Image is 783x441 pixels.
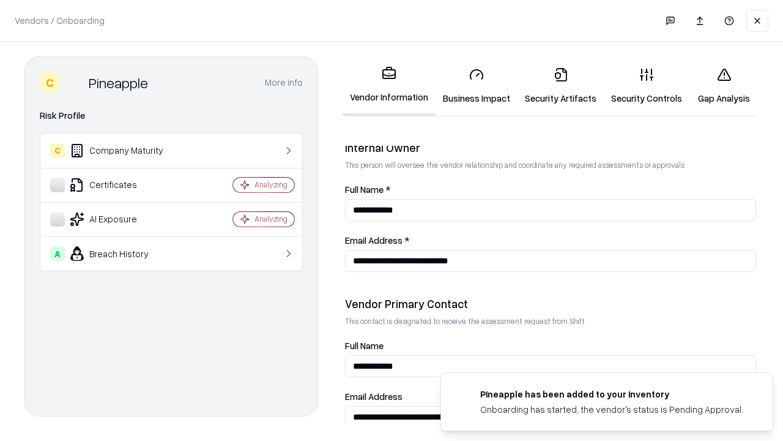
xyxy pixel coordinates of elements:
label: Full Name [345,341,756,350]
div: C [50,143,65,158]
div: C [40,73,59,92]
p: This contact is designated to receive the assessment request from Shift [345,316,756,326]
img: pineappleenergy.com [456,388,470,402]
div: Onboarding has started, the vendor's status is Pending Approval. [480,403,743,416]
label: Email Address * [345,236,756,245]
button: More info [265,72,303,94]
div: Company Maturity [50,143,196,158]
div: A [50,246,65,261]
p: Vendors / Onboarding [15,14,105,27]
div: Internal Owner [345,140,756,155]
div: Certificates [50,178,196,192]
div: Analyzing [254,214,288,224]
div: AI Exposure [50,212,196,227]
label: Email Address [345,392,756,401]
a: Gap Analysis [689,58,759,115]
label: Full Name * [345,185,756,194]
a: Vendor Information [343,56,436,116]
a: Security Artifacts [518,58,604,115]
img: Pineapple [64,73,84,92]
a: Business Impact [436,58,518,115]
div: Pineapple [89,73,148,92]
div: Breach History [50,246,196,261]
div: Pineapple has been added to your inventory [480,388,743,401]
p: This person will oversee the vendor relationship and coordinate any required assessments or appro... [345,160,756,170]
div: Risk Profile [40,108,303,123]
div: Analyzing [254,179,288,190]
div: Vendor Primary Contact [345,296,756,311]
a: Security Controls [604,58,689,115]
